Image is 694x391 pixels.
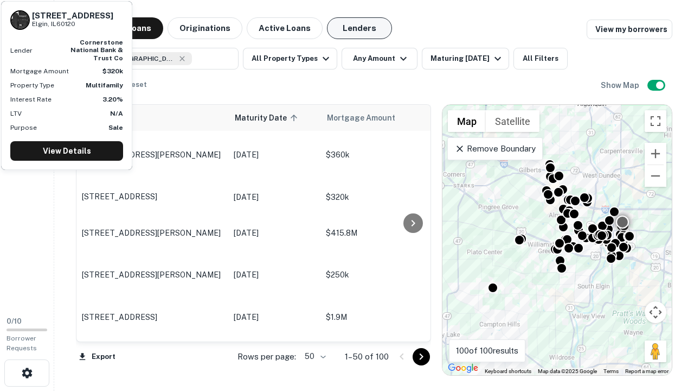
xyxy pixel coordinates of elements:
button: Active Loans [247,17,323,39]
p: Purpose [10,123,37,133]
p: Rows per page: [237,350,296,363]
strong: N/A [110,110,123,117]
p: [STREET_ADDRESS] [82,312,223,322]
p: Mortgage Amount [10,66,69,76]
button: Keyboard shortcuts [485,368,531,375]
p: $415.8M [326,227,434,239]
p: $320k [326,191,434,203]
p: $1.9M [326,311,434,323]
p: 100 of 100 results [456,344,518,357]
a: Terms [603,368,619,374]
strong: 3.20% [102,96,123,103]
span: Elgin, [GEOGRAPHIC_DATA], [GEOGRAPHIC_DATA] [94,54,176,64]
p: [STREET_ADDRESS][PERSON_NAME] [82,228,223,238]
p: Remove Boundary [454,142,535,155]
p: $360k [326,149,434,161]
button: All Property Types [243,48,337,70]
span: Borrower Requests [7,335,37,352]
a: View Details [10,141,123,161]
h6: Show Map [601,79,641,91]
button: Zoom out [645,165,666,187]
button: Maturing [DATE] [422,48,509,70]
button: Zoom in [645,143,666,165]
iframe: Chat Widget [640,304,694,356]
h6: [STREET_ADDRESS] [32,11,113,21]
span: Maturity Date [235,111,301,124]
th: Mortgage Amount [320,105,440,131]
p: [DATE] [234,227,315,239]
button: Show street map [448,110,486,132]
p: $250k [326,269,434,281]
button: Map camera controls [645,301,666,323]
p: [STREET_ADDRESS][PERSON_NAME] [82,150,223,160]
a: View my borrowers [587,20,672,39]
button: Go to next page [413,348,430,365]
p: [STREET_ADDRESS] [82,192,223,201]
p: [DATE] [234,269,315,281]
p: [DATE] [234,191,315,203]
button: Lenders [327,17,392,39]
p: 1–50 of 100 [345,350,389,363]
strong: cornerstone national bank & trust co [70,39,123,62]
button: Reset [119,74,154,96]
div: 50 [300,349,327,364]
th: Location [76,105,228,131]
button: Originations [168,17,242,39]
p: Property Type [10,80,54,90]
a: Open this area in Google Maps (opens a new window) [445,361,481,375]
span: 0 / 10 [7,317,22,325]
p: [DATE] [234,149,315,161]
button: Toggle fullscreen view [645,110,666,132]
p: LTV [10,109,22,118]
button: Export [76,349,118,365]
button: Any Amount [342,48,417,70]
p: Lender [10,46,33,55]
strong: $320k [102,67,123,75]
img: Google [445,361,481,375]
a: Report a map error [625,368,669,374]
span: Mortgage Amount [327,111,409,124]
p: Interest Rate [10,94,52,104]
div: 0 0 [442,105,672,375]
button: Show satellite imagery [486,110,539,132]
div: Maturing [DATE] [430,52,504,65]
button: All Filters [513,48,568,70]
p: Elgin, IL60120 [32,19,113,29]
p: [STREET_ADDRESS][PERSON_NAME] [82,270,223,280]
span: Map data ©2025 Google [538,368,597,374]
th: Maturity Date [228,105,320,131]
strong: Multifamily [86,81,123,89]
p: [DATE] [234,311,315,323]
strong: Sale [108,124,123,131]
